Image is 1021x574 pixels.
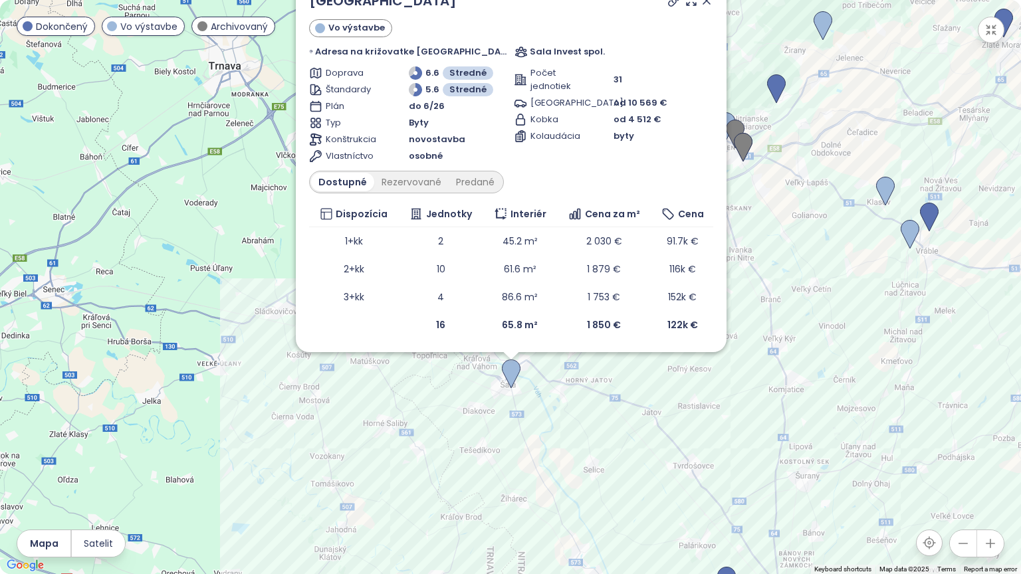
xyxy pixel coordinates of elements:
[336,207,388,221] span: Dispozícia
[814,565,871,574] button: Keyboard shortcuts
[667,318,698,332] b: 122k €
[588,290,620,304] span: 1 753 €
[426,207,472,221] span: Jednotky
[668,290,697,304] span: 152k €
[585,207,640,221] span: Cena za m²
[309,227,399,255] td: 1+kk
[502,318,538,332] b: 65.8 m²
[399,283,483,311] td: 4
[667,235,699,248] span: 91.7k €
[483,255,556,283] td: 61.6 m²
[309,255,399,283] td: 2+kk
[879,565,929,573] span: Map data ©2025
[669,262,696,276] span: 116k €
[399,227,483,255] td: 2
[510,207,546,221] span: Interiér
[678,207,704,221] span: Cena
[586,235,622,248] span: 2 030 €
[483,227,556,255] td: 45.2 m²
[964,565,1017,573] a: Report a map error
[399,255,483,283] td: 10
[436,318,445,332] b: 16
[587,262,621,276] span: 1 879 €
[937,565,956,573] a: Terms (opens in new tab)
[587,318,621,332] b: 1 850 €
[309,283,399,311] td: 3+kk
[483,283,556,311] td: 86.6 m²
